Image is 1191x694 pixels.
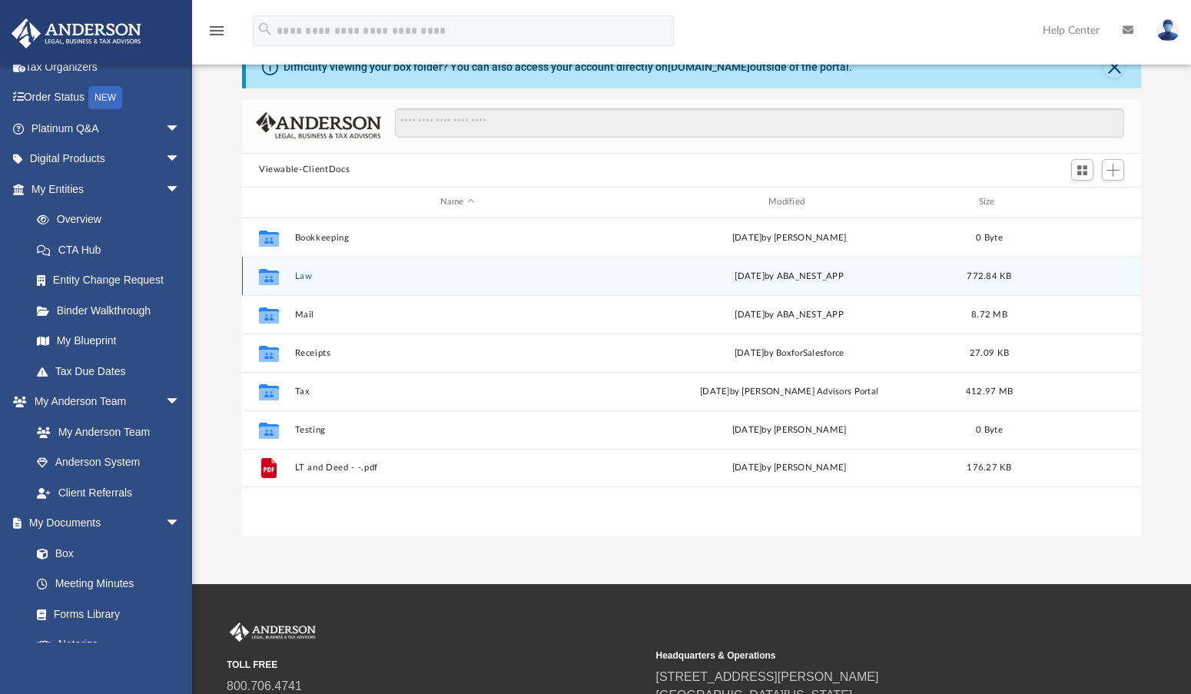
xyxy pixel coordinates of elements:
button: LT and Deed - -.pdf [295,463,620,473]
span: 772.84 KB [967,271,1011,280]
button: Receipts [295,347,620,357]
div: id [249,195,287,209]
div: [DATE] by [PERSON_NAME] Advisors Portal [627,384,952,398]
div: [DATE] by [PERSON_NAME] [627,423,952,437]
a: Box [22,538,188,569]
button: Close [1103,56,1125,78]
input: Search files and folders [395,108,1124,138]
a: CTA Hub [22,234,204,265]
button: Viewable-ClientDocs [259,163,350,177]
span: 0 Byte [976,425,1003,433]
a: My Anderson Teamarrow_drop_down [11,387,196,417]
a: My Anderson Team [22,417,188,447]
div: [DATE] by BoxforSalesforce [627,346,952,360]
div: id [1027,195,1134,209]
a: Platinum Q&Aarrow_drop_down [11,113,204,144]
button: Tax [295,386,620,396]
a: Tax Due Dates [22,356,204,387]
a: Notarize [22,629,196,660]
a: Entity Change Request [22,265,204,296]
div: [DATE] by [PERSON_NAME] [627,231,952,244]
a: 800.706.4741 [227,679,302,692]
span: arrow_drop_down [165,113,196,144]
button: Add [1102,159,1125,181]
i: search [257,21,274,38]
div: Name [294,195,620,209]
span: arrow_drop_down [165,144,196,175]
a: Client Referrals [22,477,196,508]
a: Binder Walkthrough [22,295,204,326]
span: 27.09 KB [970,348,1009,357]
div: Modified [626,195,952,209]
a: My Documentsarrow_drop_down [11,508,196,539]
div: grid [242,218,1141,536]
div: [DATE] by ABA_NEST_APP [627,307,952,321]
div: [DATE] by [PERSON_NAME] [627,461,952,475]
span: 8.72 MB [971,310,1007,318]
div: [DATE] by ABA_NEST_APP [627,269,952,283]
div: Size [959,195,1020,209]
a: Order StatusNEW [11,82,204,114]
span: arrow_drop_down [165,508,196,540]
a: Anderson System [22,447,196,478]
span: 412.97 MB [966,387,1013,395]
a: Forms Library [22,599,188,629]
a: Meeting Minutes [22,569,196,599]
div: NEW [88,86,122,109]
a: Overview [22,204,204,235]
button: Testing [295,424,620,434]
a: Digital Productsarrow_drop_down [11,144,204,174]
button: Bookkeeping [295,232,620,242]
a: [DOMAIN_NAME] [668,61,750,73]
a: menu [207,29,226,40]
span: arrow_drop_down [165,174,196,205]
button: Switch to Grid View [1071,159,1094,181]
small: Headquarters & Operations [656,649,1075,662]
span: 0 Byte [976,233,1003,241]
img: Anderson Advisors Platinum Portal [7,18,146,48]
img: Anderson Advisors Platinum Portal [227,623,319,643]
img: User Pic [1156,19,1179,42]
button: Mail [295,309,620,319]
a: My Entitiesarrow_drop_down [11,174,204,204]
span: 176.27 KB [967,463,1011,472]
button: Law [295,271,620,281]
small: TOLL FREE [227,658,645,672]
div: Difficulty viewing your box folder? You can also access your account directly on outside of the p... [284,59,852,75]
a: Tax Organizers [11,51,204,82]
span: arrow_drop_down [165,387,196,418]
a: My Blueprint [22,326,196,357]
i: menu [207,22,226,40]
a: [STREET_ADDRESS][PERSON_NAME] [656,670,879,683]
